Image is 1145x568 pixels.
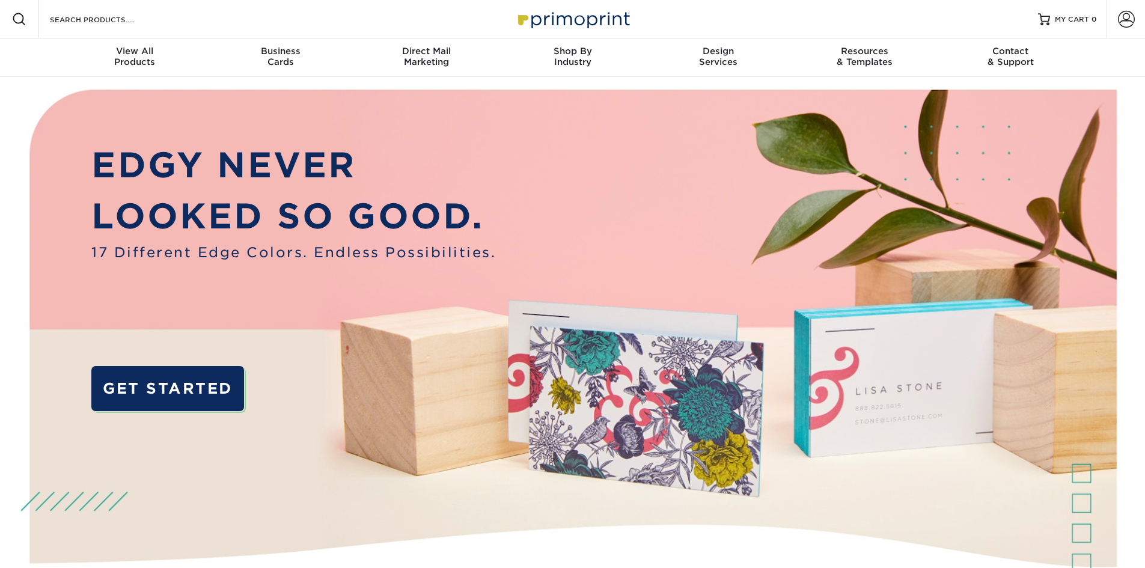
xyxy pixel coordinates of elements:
span: Business [207,46,353,56]
div: Services [646,46,792,67]
div: & Support [938,46,1084,67]
span: 17 Different Edge Colors. Endless Possibilities. [91,242,496,263]
span: View All [62,46,208,56]
img: Primoprint [513,6,633,32]
span: Contact [938,46,1084,56]
span: Direct Mail [353,46,499,56]
span: Design [646,46,792,56]
div: Cards [207,46,353,67]
a: Shop ByIndustry [499,38,646,77]
a: BusinessCards [207,38,353,77]
p: EDGY NEVER [91,139,496,191]
span: MY CART [1055,14,1089,25]
span: 0 [1092,15,1097,23]
a: Resources& Templates [792,38,938,77]
a: Direct MailMarketing [353,38,499,77]
div: Industry [499,46,646,67]
div: Marketing [353,46,499,67]
a: Contact& Support [938,38,1084,77]
p: LOOKED SO GOOD. [91,191,496,242]
a: View AllProducts [62,38,208,77]
a: DesignServices [646,38,792,77]
input: SEARCH PRODUCTS..... [49,12,166,26]
div: & Templates [792,46,938,67]
span: Shop By [499,46,646,56]
div: Products [62,46,208,67]
span: Resources [792,46,938,56]
a: GET STARTED [91,366,243,411]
